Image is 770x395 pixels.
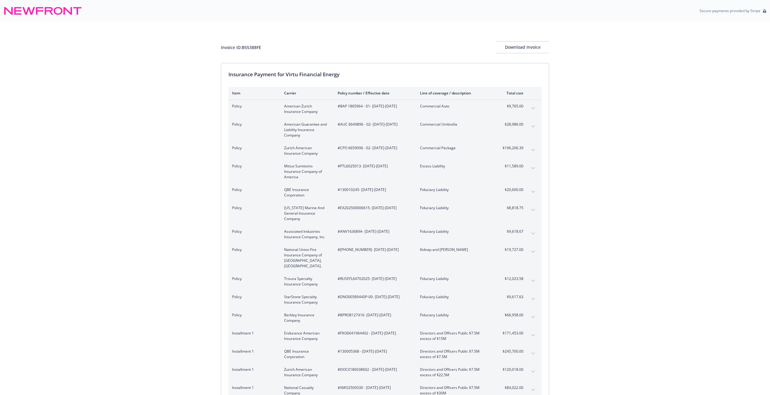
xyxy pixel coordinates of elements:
div: Total cost [501,91,523,96]
span: QBE Insurance Corporation [284,349,328,360]
button: expand content [528,187,538,197]
span: Commercial Package [420,145,491,151]
span: Fiduciary Liability [420,205,491,211]
span: #FIX30041964402 - [DATE]-[DATE] [338,331,410,336]
span: Kidnap and [PERSON_NAME] [420,247,491,252]
button: expand content [528,385,538,395]
button: expand content [528,276,538,286]
span: Endurance American Insurance Company [284,331,328,341]
span: $9,617.63 [501,294,523,300]
span: #PTL6025013 - [DATE]-[DATE] [338,163,410,169]
span: Zurich American Insurance Company [284,145,328,156]
span: $245,700.00 [501,349,523,354]
span: #ANV163689A - [DATE]-[DATE] [338,229,410,234]
span: Policy [232,312,274,318]
span: Directors and Officers Public $7.5M excess of $15M [420,331,491,341]
span: Fiduciary Liability [420,294,491,300]
span: Policy [232,229,274,234]
span: Mitsui Sumitomo Insurance Company of America [284,163,328,180]
button: expand content [528,122,538,131]
span: $9,765.00 [501,104,523,109]
span: Installment 1 [232,367,274,372]
div: PolicyTrisura Specialty Insurance Company#RUSEFL64702025- [DATE]-[DATE]Fiduciary Liability$12,023... [228,272,542,291]
span: QBE Insurance Corporation [284,187,328,198]
span: $9,618.67 [501,229,523,234]
span: Directors and Officers Public $7.5M excess of $22.5M [420,367,491,378]
button: expand content [528,367,538,377]
span: Associated Industries Insurance Company, Inc. [284,229,328,240]
div: PolicyAmerican Zurich Insurance Company#BAP 1865964 - 01- [DATE]-[DATE]Commercial Auto$9,765.00ex... [228,100,542,118]
span: Installment 1 [232,349,274,354]
span: $196,206.39 [501,145,523,151]
span: [US_STATE] Marine And General Insurance Company [284,205,328,222]
div: PolicyZurich American Insurance Company#CPO 6659096 - 02- [DATE]-[DATE]Commercial Package$196,206... [228,142,542,160]
span: Installment 1 [232,385,274,390]
button: expand content [528,145,538,155]
p: Secure payments provided by Stripe [700,8,760,13]
span: Policy [232,104,274,109]
div: Item [232,91,274,96]
div: PolicyAssociated Industries Insurance Company, Inc.#ANV163689A- [DATE]-[DATE]Fiduciary Liability$... [228,225,542,243]
div: Installment 1QBE Insurance Corporation#130005368 - [DATE]-[DATE]Directors and Officers Public $7.... [228,345,542,363]
span: American Guarantee and Liability Insurance Company [284,122,328,138]
span: Berkley Insurance Company [284,312,328,323]
span: $171,453.00 [501,331,523,336]
span: Fiduciary Liability [420,312,491,318]
span: Policy [232,145,274,151]
span: Policy [232,187,274,193]
div: PolicyStarStone Specialty Insurance Company#DNO00589440P-00- [DATE]-[DATE]Fiduciary Liability$9,6... [228,291,542,309]
div: PolicyMitsui Sumitomo Insurance Company of America#PTL6025013- [DATE]-[DATE]Excess Liability$11,5... [228,160,542,183]
span: #130010245 - [DATE]-[DATE] [338,187,410,193]
span: StarStone Specialty Insurance Company [284,294,328,305]
div: Carrier [284,91,328,96]
span: Fiduciary Liability [420,187,491,193]
button: expand content [528,331,538,340]
div: Installment 1Zurich American Insurance Company#DOC0186038602 - [DATE]-[DATE]Directors and Officer... [228,363,542,381]
div: PolicyBerkley Insurance Company#BPRO8127416- [DATE]-[DATE]Fiduciary Liability$66,958.00expand con... [228,309,542,327]
span: Fiduciary Liability [420,276,491,281]
span: #DOC0186038602 - [DATE]-[DATE] [338,367,410,372]
button: expand content [528,104,538,113]
button: expand content [528,229,538,239]
div: PolicyQBE Insurance Corporation#130010245- [DATE]-[DATE]Fiduciary Liability$20,600.00expand content [228,183,542,202]
span: American Zurich Insurance Company [284,104,328,114]
span: $19,727.00 [501,247,523,252]
span: #AUC 6649896 - 02 - [DATE]-[DATE] [338,122,410,127]
span: Zurich American Insurance Company [284,367,328,378]
span: Policy [232,163,274,169]
span: #DNO00589440P-00 - [DATE]-[DATE] [338,294,410,300]
button: Download Invoice [496,41,549,53]
div: Insurance Payment for Virtu Financial Energy [228,71,542,78]
button: expand content [528,247,538,257]
span: Policy [232,276,274,281]
span: #BAP 1865964 - 01 - [DATE]-[DATE] [338,104,410,109]
span: Fiduciary Liability [420,229,491,234]
div: Policy[US_STATE] Marine And General Insurance Company#EX202500006615- [DATE]-[DATE]Fiduciary Liab... [228,202,542,225]
span: Commercial Auto [420,104,491,109]
span: Excess Liability [420,163,491,169]
span: Trisura Specialty Insurance Company [284,276,328,287]
span: Policy [232,122,274,127]
span: $8,818.75 [501,205,523,211]
span: #RUSEFL64702025 - [DATE]-[DATE] [338,276,410,281]
button: expand content [528,205,538,215]
span: Policy [232,205,274,211]
span: #130005368 - [DATE]-[DATE] [338,349,410,354]
span: #CPO 6659096 - 02 - [DATE]-[DATE] [338,145,410,151]
span: $20,600.00 [501,187,523,193]
span: Commercial Umbrella [420,122,491,127]
span: #[PHONE_NUMBER] - [DATE]-[DATE] [338,247,410,252]
span: $12,023.58 [501,276,523,281]
button: expand content [528,349,538,358]
button: expand content [528,312,538,322]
